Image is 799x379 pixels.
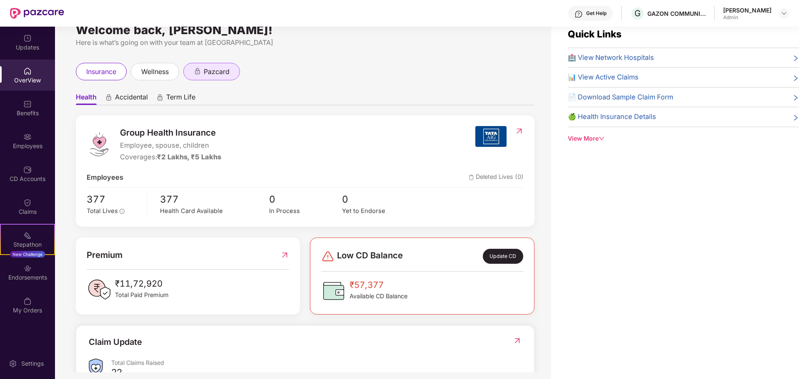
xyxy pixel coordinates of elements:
span: right [792,94,799,103]
span: down [599,136,604,141]
span: 0 [269,192,342,207]
span: G [634,8,641,18]
span: Available CD Balance [350,292,407,301]
span: 📄 Download Sample Claim Form [568,92,673,103]
span: 🏥 View Network Hospitals [568,52,654,63]
div: Admin [723,14,772,21]
span: right [792,74,799,83]
img: logo [87,132,112,157]
img: svg+xml;base64,PHN2ZyBpZD0iVXBkYXRlZCIgeG1sbnM9Imh0dHA6Ly93d3cudzMub3JnLzIwMDAvc3ZnIiB3aWR0aD0iMj... [23,34,32,42]
span: Quick Links [568,28,622,40]
img: insurerIcon [475,126,507,147]
div: In Process [269,206,342,216]
span: Group Health Insurance [120,126,221,139]
span: wellness [141,67,169,77]
div: New Challenge [10,251,45,258]
img: svg+xml;base64,PHN2ZyBpZD0iQ2xhaW0iIHhtbG5zPSJodHRwOi8vd3d3LnczLm9yZy8yMDAwL3N2ZyIgd2lkdGg9IjIwIi... [23,198,32,207]
img: svg+xml;base64,PHN2ZyBpZD0iRW5kb3JzZW1lbnRzIiB4bWxucz0iaHR0cDovL3d3dy53My5vcmcvMjAwMC9zdmciIHdpZH... [23,264,32,272]
span: 📊 View Active Claims [568,72,639,83]
div: Total Claims Raised [111,359,522,367]
span: Term Life [166,93,195,105]
div: Settings [19,359,46,368]
img: New Pazcare Logo [10,8,64,19]
img: deleteIcon [469,175,474,180]
img: PaidPremiumIcon [87,277,112,302]
span: ₹11,72,920 [115,277,169,290]
span: Deleted Lives (0) [469,172,524,183]
span: ₹57,377 [350,278,407,292]
div: GAZON COMMUNICATIONS INDIA LIMITED [647,10,706,17]
img: CDBalanceIcon [321,278,346,303]
div: Claim Update [89,336,142,349]
span: Total Lives [87,207,118,215]
img: svg+xml;base64,PHN2ZyBpZD0iSGVscC0zMngzMiIgeG1sbnM9Imh0dHA6Ly93d3cudzMub3JnLzIwMDAvc3ZnIiB3aWR0aD... [574,10,583,18]
div: [PERSON_NAME] [723,6,772,14]
span: Low CD Balance [337,249,403,264]
span: insurance [86,67,116,77]
img: RedirectIcon [513,337,522,345]
img: svg+xml;base64,PHN2ZyBpZD0iSG9tZSIgeG1sbnM9Imh0dHA6Ly93d3cudzMub3JnLzIwMDAvc3ZnIiB3aWR0aD0iMjAiIG... [23,67,32,75]
img: svg+xml;base64,PHN2ZyBpZD0iRW1wbG95ZWVzIiB4bWxucz0iaHR0cDovL3d3dy53My5vcmcvMjAwMC9zdmciIHdpZHRoPS... [23,133,32,141]
div: View More [568,134,799,143]
div: animation [156,94,164,101]
div: animation [105,94,112,101]
div: Get Help [586,10,607,17]
div: Health Card Available [160,206,269,216]
div: Yet to Endorse [342,206,415,216]
div: Stepathon [1,240,54,249]
div: Welcome back, [PERSON_NAME]! [76,27,534,33]
span: Total Paid Premium [115,290,169,300]
div: 22 [111,367,122,378]
img: svg+xml;base64,PHN2ZyBpZD0iQmVuZWZpdHMiIHhtbG5zPSJodHRwOi8vd3d3LnczLm9yZy8yMDAwL3N2ZyIgd2lkdGg9Ij... [23,100,32,108]
span: 377 [87,192,141,207]
img: svg+xml;base64,PHN2ZyBpZD0iU2V0dGluZy0yMHgyMCIgeG1sbnM9Imh0dHA6Ly93d3cudzMub3JnLzIwMDAvc3ZnIiB3aW... [9,359,17,368]
span: pazcard [204,67,230,77]
span: ₹2 Lakhs, ₹5 Lakhs [157,153,221,161]
div: Here is what’s going on with your team at [GEOGRAPHIC_DATA] [76,37,534,48]
img: svg+xml;base64,PHN2ZyBpZD0iQ0RfQWNjb3VudHMiIGRhdGEtbmFtZT0iQ0QgQWNjb3VudHMiIHhtbG5zPSJodHRwOi8vd3... [23,166,32,174]
div: Coverages: [120,152,221,163]
img: RedirectIcon [515,127,524,135]
img: svg+xml;base64,PHN2ZyBpZD0iTXlfT3JkZXJzIiBkYXRhLW5hbWU9Ik15IE9yZGVycyIgeG1sbnM9Imh0dHA6Ly93d3cudz... [23,297,32,305]
span: 377 [160,192,269,207]
span: 🍏 Health Insurance Details [568,111,656,122]
span: 0 [342,192,415,207]
span: Accidental [115,93,148,105]
img: svg+xml;base64,PHN2ZyBpZD0iRGFuZ2VyLTMyeDMyIiB4bWxucz0iaHR0cDovL3d3dy53My5vcmcvMjAwMC9zdmciIHdpZH... [321,250,335,263]
div: animation [194,67,201,75]
span: right [792,113,799,122]
span: Employee, spouse, children [120,140,221,151]
span: Employees [87,172,123,183]
span: right [792,54,799,63]
img: svg+xml;base64,PHN2ZyBpZD0iRHJvcGRvd24tMzJ4MzIiIHhtbG5zPSJodHRwOi8vd3d3LnczLm9yZy8yMDAwL3N2ZyIgd2... [781,10,787,17]
span: Premium [87,248,122,262]
span: info-circle [120,209,125,214]
div: Update CD [483,249,523,264]
img: ClaimsSummaryIcon [89,359,103,376]
span: Health [76,93,97,105]
img: RedirectIcon [280,248,289,262]
img: svg+xml;base64,PHN2ZyB4bWxucz0iaHR0cDovL3d3dy53My5vcmcvMjAwMC9zdmciIHdpZHRoPSIyMSIgaGVpZ2h0PSIyMC... [23,231,32,240]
